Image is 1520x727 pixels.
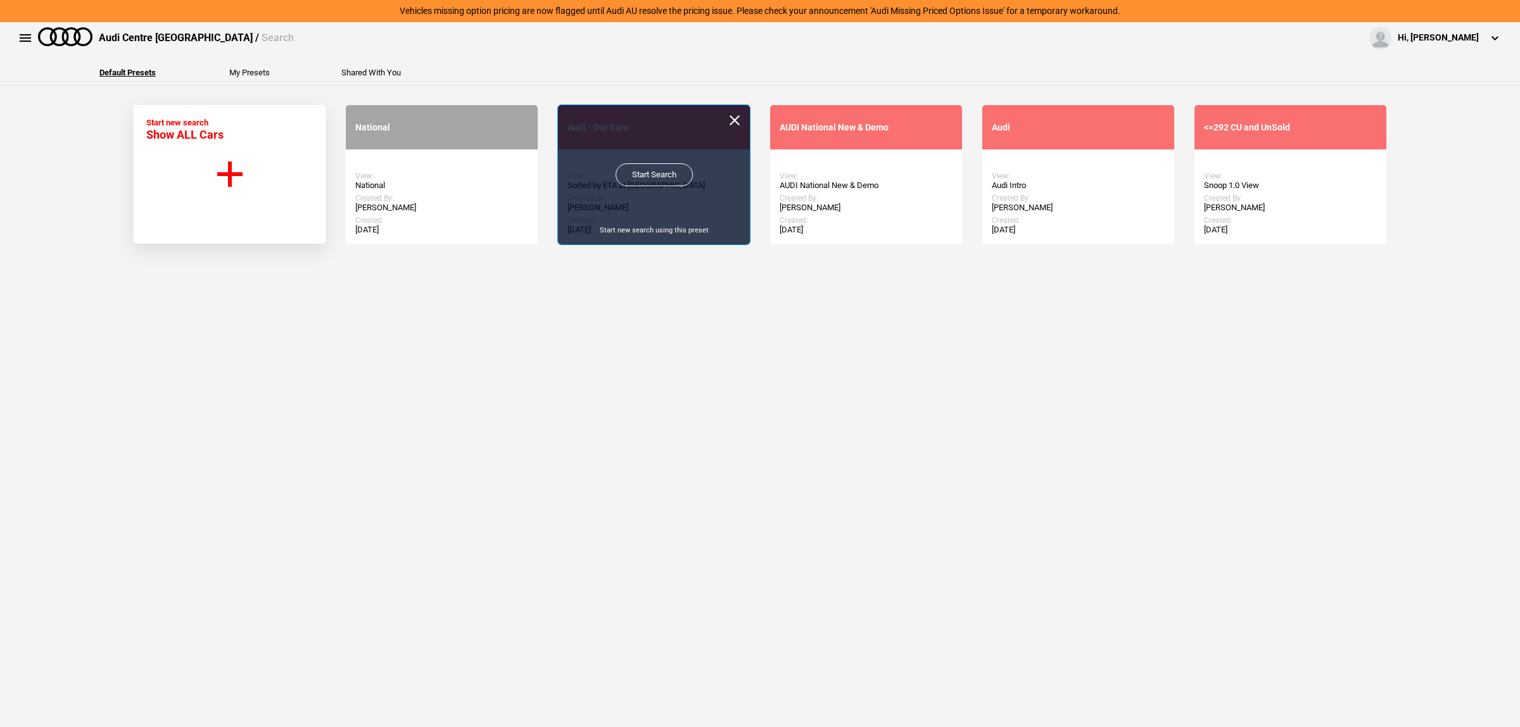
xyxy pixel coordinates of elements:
div: AUDI National New & Demo [780,122,953,133]
div: Hi, [PERSON_NAME] [1398,32,1479,44]
div: [DATE] [1204,225,1377,235]
div: National [355,180,528,191]
div: Audi Centre [GEOGRAPHIC_DATA] / [99,31,294,45]
div: [PERSON_NAME] [355,203,528,213]
div: [PERSON_NAME] [780,203,953,213]
div: Created: [992,216,1165,225]
button: Start new search Show ALL Cars [133,104,326,244]
div: Created: [355,216,528,225]
div: View: [355,172,528,180]
img: audi.png [38,27,92,46]
button: Shared With You [341,68,401,77]
div: View: [992,172,1165,180]
div: [PERSON_NAME] [992,203,1165,213]
div: [DATE] [780,225,953,235]
div: [DATE] [355,225,528,235]
span: Search [262,32,294,44]
div: Snoop 1.0 View [1204,180,1377,191]
div: National [355,122,528,133]
div: <=292 CU and UnSold [1204,122,1377,133]
div: Start new search using this preset [558,225,750,235]
div: Created By: [992,194,1165,203]
div: Created By: [1204,194,1377,203]
div: [PERSON_NAME] [1204,203,1377,213]
div: Created By: [780,194,953,203]
button: My Presets [229,68,270,77]
div: [DATE] [992,225,1165,235]
div: Audi [992,122,1165,133]
div: Created: [780,216,953,225]
span: Show ALL Cars [146,128,224,141]
div: Created: [1204,216,1377,225]
div: View: [780,172,953,180]
div: Audi Intro [992,180,1165,191]
a: Start Search [616,163,693,186]
div: Created By: [355,194,528,203]
div: AUDI National New & Demo [780,180,953,191]
div: View: [1204,172,1377,180]
div: Start new search [146,118,224,141]
button: Default Presets [99,68,156,77]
